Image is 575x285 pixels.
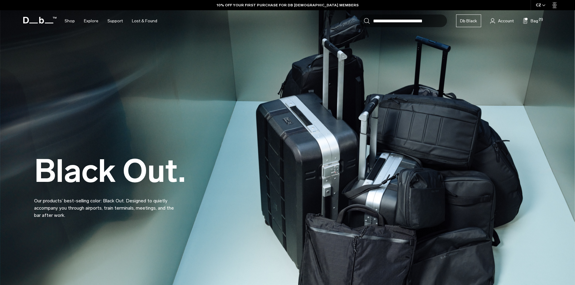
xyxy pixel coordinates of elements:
span: Bag [531,18,538,24]
a: Account [490,17,514,24]
p: Our products’ best-selling color: Black Out. Designed to quietly accompany you through airports, ... [34,190,179,219]
nav: Main Navigation [60,10,162,32]
a: Explore [84,10,98,32]
h2: Black Out. [34,155,186,187]
a: Shop [65,10,75,32]
a: Lost & Found [132,10,157,32]
span: Account [498,18,514,24]
a: 10% OFF YOUR FIRST PURCHASE FOR DB [DEMOGRAPHIC_DATA] MEMBERS [217,2,359,8]
a: Db Black [456,14,481,27]
button: Bag (1) [523,17,538,24]
span: (1) [539,17,543,22]
a: Support [107,10,123,32]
